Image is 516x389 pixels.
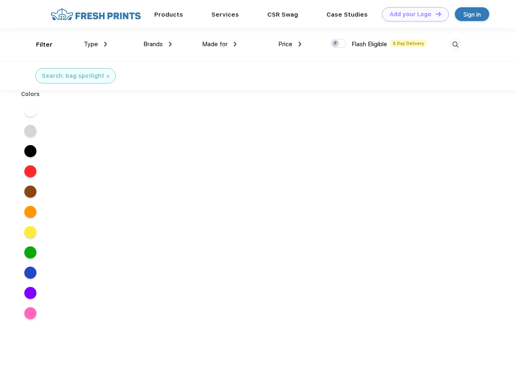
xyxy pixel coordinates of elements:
[36,40,53,49] div: Filter
[169,42,172,47] img: dropdown.png
[435,12,441,16] img: DT
[234,42,237,47] img: dropdown.png
[390,11,431,18] div: Add your Logo
[299,42,301,47] img: dropdown.png
[154,11,183,18] a: Products
[352,41,387,48] span: Flash Eligible
[107,75,109,78] img: filter_cancel.svg
[278,41,292,48] span: Price
[202,41,228,48] span: Made for
[390,40,426,47] span: 5 Day Delivery
[143,41,163,48] span: Brands
[15,90,46,98] div: Colors
[463,10,481,19] div: Sign in
[48,7,143,21] img: fo%20logo%202.webp
[42,72,104,80] div: Search: bag spotlight
[104,42,107,47] img: dropdown.png
[449,38,462,51] img: desktop_search.svg
[84,41,98,48] span: Type
[455,7,489,21] a: Sign in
